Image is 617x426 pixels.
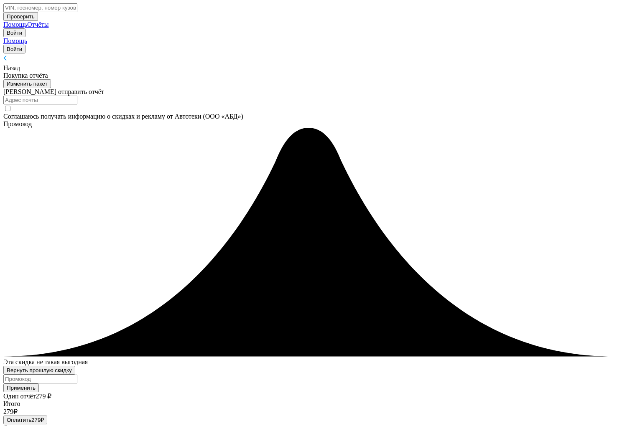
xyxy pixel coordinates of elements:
[3,393,36,400] span: Один отчёт
[7,30,22,36] span: Войти
[3,416,47,424] button: Оплатить279₽
[3,37,27,44] a: Помощь
[7,417,44,423] span: Оплатить 279 ₽
[3,400,614,408] div: Итого
[3,120,614,128] div: Промокод
[7,385,36,391] span: Применить
[3,358,614,366] div: Эта скидка не такая выгодная
[5,106,10,111] input: Соглашаюсь получать информацию о скидках и рекламу от Автотеки (ООО «АБД»)
[7,13,35,20] span: Проверить
[36,393,51,400] span: 279 ₽
[7,367,72,373] div: Вернуть прошлую скидку
[3,64,614,72] div: Назад
[3,21,27,28] a: Помощь
[3,383,39,392] button: Применить
[3,96,77,104] input: Адрес почты
[3,3,77,12] input: VIN, госномер, номер кузова
[3,45,25,53] button: Войти
[7,81,48,87] span: Изменить пакет
[3,113,614,120] div: Соглашаюсь получать информацию о скидках и рекламу от Автотеки (ООО «АБД»)
[3,12,38,21] button: Проверить
[3,88,614,96] div: [PERSON_NAME] отправить отчёт
[3,366,75,375] button: Вернуть прошлую скидку
[3,79,51,88] button: Изменить пакет
[3,408,614,416] div: 279 ₽
[3,375,77,383] input: Промокод
[7,46,22,52] span: Войти
[3,28,25,37] button: Войти
[27,21,48,28] a: Отчёты
[3,72,614,79] div: Покупка отчёта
